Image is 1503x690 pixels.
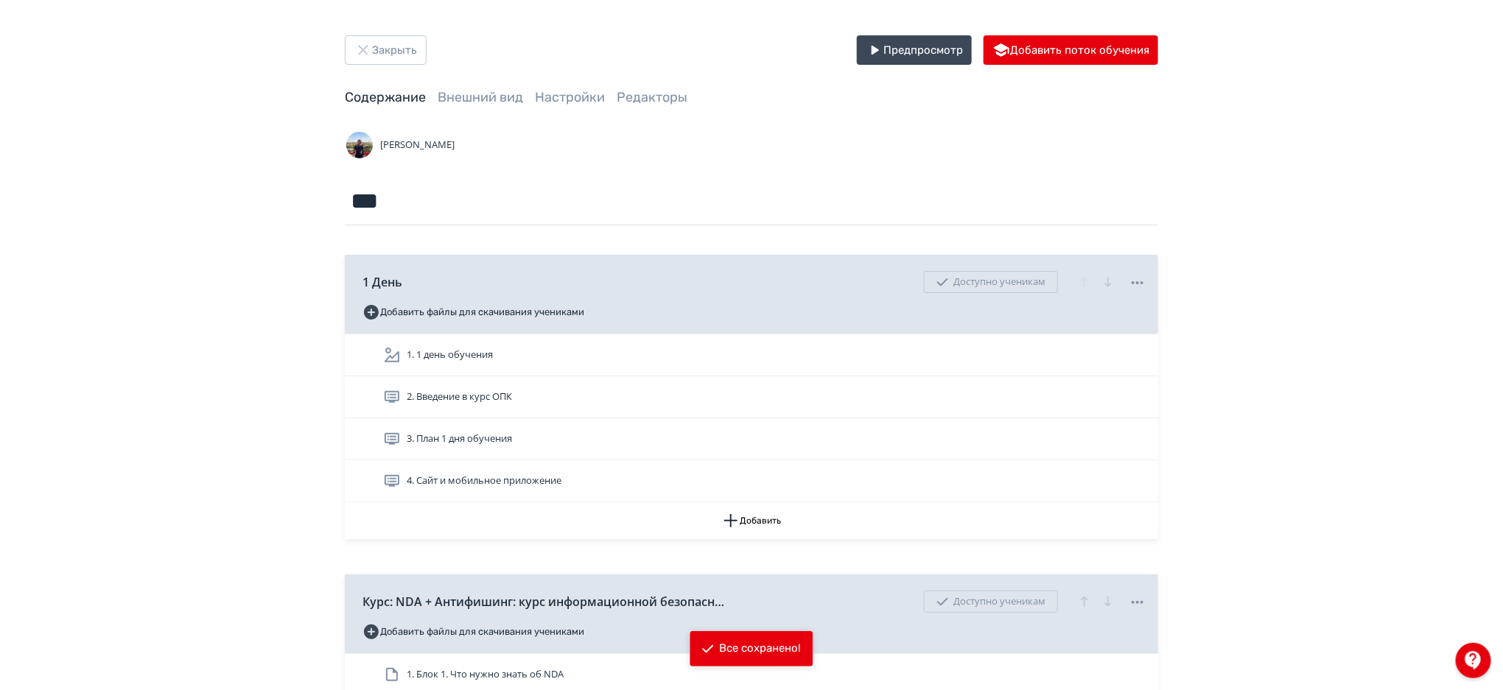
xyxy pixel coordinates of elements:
[857,35,972,65] button: Предпросмотр
[924,271,1058,293] div: Доступно ученикам
[362,593,731,610] span: Курс: NDA + Антифишинг: курс информационной безопасности
[380,138,455,152] span: [PERSON_NAME]
[984,35,1158,65] button: Добавить поток обучения
[617,89,687,105] a: Редакторы
[345,130,374,160] img: Avatar
[535,89,605,105] a: Настройки
[407,474,561,488] span: 4. Сайт и мобильное приложение
[345,334,1158,376] div: 1. 1 день обучения
[345,460,1158,502] div: 4. Сайт и мобильное приложение
[362,300,584,324] button: Добавить файлы для скачивания учениками
[407,390,512,404] span: 2. Введение в курс ОПК
[345,418,1158,460] div: 3. План 1 дня обучения
[345,35,427,65] button: Закрыть
[407,432,512,446] span: 3. План 1 дня обучения
[345,502,1158,539] button: Добавить
[407,348,493,362] span: 1. 1 день обучения
[720,641,802,656] div: Все сохранено!
[407,667,564,682] span: 1. Блок 1. Что нужно знать об NDA
[345,89,426,105] a: Содержание
[438,89,523,105] a: Внешний вид
[924,591,1058,613] div: Доступно ученикам
[362,273,402,291] span: 1 День
[362,620,584,644] button: Добавить файлы для скачивания учениками
[345,376,1158,418] div: 2. Введение в курс ОПК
